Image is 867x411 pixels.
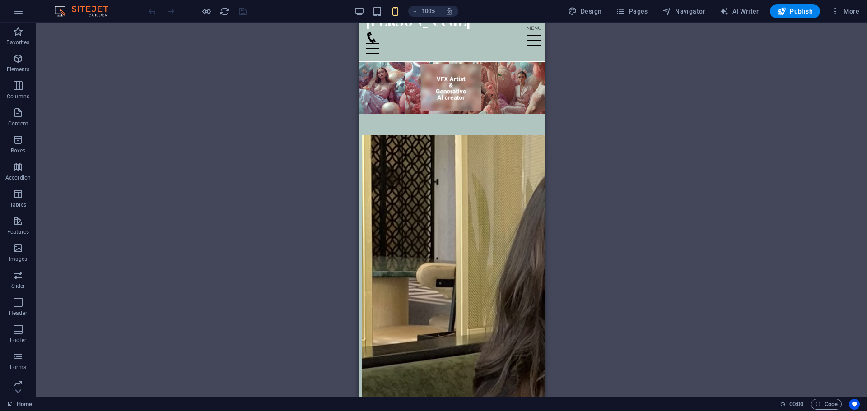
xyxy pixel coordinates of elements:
[10,364,26,371] p: Forms
[9,309,27,317] p: Header
[445,7,453,15] i: On resize automatically adjust zoom level to fit chosen device.
[10,337,26,344] p: Footer
[422,6,436,17] h6: 100%
[564,4,606,18] button: Design
[11,282,25,290] p: Slider
[720,7,759,16] span: AI Writer
[6,39,29,46] p: Favorites
[616,7,648,16] span: Pages
[815,399,838,410] span: Code
[10,201,26,208] p: Tables
[831,7,859,16] span: More
[849,399,860,410] button: Usercentrics
[9,255,28,263] p: Images
[8,120,28,127] p: Content
[827,4,863,18] button: More
[7,66,30,73] p: Elements
[770,4,820,18] button: Publish
[219,6,230,17] i: Reload page
[777,7,813,16] span: Publish
[789,399,803,410] span: 00 00
[7,228,29,236] p: Features
[219,6,230,17] button: reload
[716,4,763,18] button: AI Writer
[780,399,804,410] h6: Session time
[568,7,602,16] span: Design
[52,6,120,17] img: Editor Logo
[612,4,651,18] button: Pages
[408,6,440,17] button: 100%
[659,4,709,18] button: Navigator
[7,93,29,100] p: Columns
[796,401,797,407] span: :
[5,174,31,181] p: Accordion
[11,147,26,154] p: Boxes
[564,4,606,18] div: Design (Ctrl+Alt+Y)
[7,399,32,410] a: Click to cancel selection. Double-click to open Pages
[662,7,705,16] span: Navigator
[811,399,842,410] button: Code
[201,6,212,17] button: Click here to leave preview mode and continue editing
